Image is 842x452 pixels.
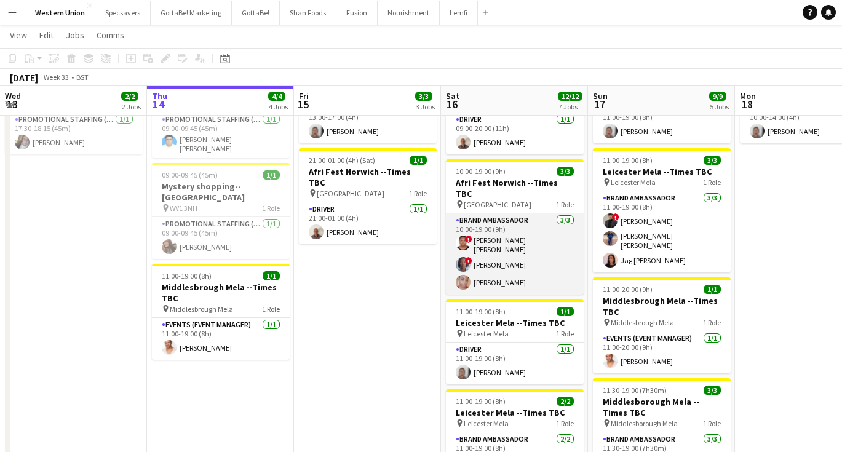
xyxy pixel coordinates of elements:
[446,213,584,295] app-card-role: Brand Ambassador3/310:00-19:00 (9h)![PERSON_NAME] [PERSON_NAME]![PERSON_NAME][PERSON_NAME]
[151,1,232,25] button: GottaBe! Marketing
[464,200,531,209] span: [GEOGRAPHIC_DATA]
[3,97,21,111] span: 13
[299,90,309,101] span: Fri
[703,419,721,428] span: 1 Role
[416,102,435,111] div: 3 Jobs
[593,396,731,418] h3: Middlesborough Mela --Times TBC
[703,178,721,187] span: 1 Role
[440,1,478,25] button: Lemfi
[593,277,731,373] app-job-card: 11:00-20:00 (9h)1/1Middlesbrough Mela --Times TBC Middlesbrough Mela1 RoleEvents (Event Manager)1...
[150,97,167,111] span: 14
[336,1,378,25] button: Fusion
[704,285,721,294] span: 1/1
[263,170,280,180] span: 1/1
[61,27,89,43] a: Jobs
[456,307,506,316] span: 11:00-19:00 (8h)
[612,213,619,221] span: !
[25,1,95,25] button: Western Union
[557,307,574,316] span: 1/1
[556,419,574,428] span: 1 Role
[446,343,584,384] app-card-role: Driver1/111:00-19:00 (8h)[PERSON_NAME]
[456,397,506,406] span: 11:00-19:00 (8h)
[593,166,731,177] h3: Leicester Mela --Times TBC
[378,1,440,25] button: Nourishment
[97,30,124,41] span: Comms
[593,90,608,101] span: Sun
[465,257,472,264] span: !
[299,202,437,244] app-card-role: Driver1/121:00-01:00 (4h)[PERSON_NAME]
[558,92,582,101] span: 12/12
[446,407,584,418] h3: Leicester Mela --Times TBC
[593,101,731,143] app-card-role: Driver1/111:00-19:00 (8h)[PERSON_NAME]
[299,101,437,143] app-card-role: Driver1/113:00-17:00 (4h)[PERSON_NAME]
[263,271,280,280] span: 1/1
[122,102,141,111] div: 2 Jobs
[5,27,32,43] a: View
[170,304,233,314] span: Middlesbrough Mela
[76,73,89,82] div: BST
[704,386,721,395] span: 3/3
[558,102,582,111] div: 7 Jobs
[152,113,290,158] app-card-role: Promotional Staffing (Mystery Shopper)1/109:00-09:45 (45m)[PERSON_NAME] [PERSON_NAME]
[709,92,726,101] span: 9/9
[152,163,290,259] app-job-card: 09:00-09:45 (45m)1/1Mystery shopping--[GEOGRAPHIC_DATA] WV1 3NH1 RolePromotional Staffing (Myster...
[593,148,731,272] app-job-card: 11:00-19:00 (8h)3/3Leicester Mela --Times TBC Leicester Mela1 RoleBrand Ambassador3/311:00-19:00 ...
[464,419,509,428] span: Leicester Mela
[269,102,288,111] div: 4 Jobs
[446,113,584,154] app-card-role: Driver1/109:00-20:00 (11h)[PERSON_NAME]
[10,30,27,41] span: View
[152,181,290,203] h3: Mystery shopping--[GEOGRAPHIC_DATA]
[280,1,336,25] button: Shan Foods
[232,1,280,25] button: GottaBe!
[740,90,756,101] span: Mon
[446,299,584,384] app-job-card: 11:00-19:00 (8h)1/1Leicester Mela --Times TBC Leicester Mela1 RoleDriver1/111:00-19:00 (8h)[PERSO...
[593,331,731,373] app-card-role: Events (Event Manager)1/111:00-20:00 (9h)[PERSON_NAME]
[299,148,437,244] app-job-card: 21:00-01:00 (4h) (Sat)1/1Afri Fest Norwich --Times TBC [GEOGRAPHIC_DATA]1 RoleDriver1/121:00-01:0...
[557,167,574,176] span: 3/3
[92,27,129,43] a: Comms
[456,167,506,176] span: 10:00-19:00 (9h)
[593,295,731,317] h3: Middlesbrough Mela --Times TBC
[5,90,21,101] span: Wed
[262,204,280,213] span: 1 Role
[152,217,290,259] app-card-role: Promotional Staffing (Mystery Shopper)1/109:00-09:45 (45m)[PERSON_NAME]
[710,102,729,111] div: 5 Jobs
[262,304,280,314] span: 1 Role
[410,156,427,165] span: 1/1
[591,97,608,111] span: 17
[10,71,38,84] div: [DATE]
[593,191,731,272] app-card-role: Brand Ambassador3/311:00-19:00 (8h)![PERSON_NAME][PERSON_NAME] [PERSON_NAME] [PERSON_NAME]Jag [PE...
[557,397,574,406] span: 2/2
[465,236,472,243] span: !
[152,90,167,101] span: Thu
[121,92,138,101] span: 2/2
[703,318,721,327] span: 1 Role
[611,318,674,327] span: Middlesbrough Mela
[5,113,143,154] app-card-role: Promotional Staffing (Mystery Shopper)1/117:30-18:15 (45m)[PERSON_NAME]
[152,318,290,360] app-card-role: Events (Event Manager)1/111:00-19:00 (8h)[PERSON_NAME]
[444,97,459,111] span: 16
[41,73,71,82] span: Week 33
[39,30,54,41] span: Edit
[268,92,285,101] span: 4/4
[409,189,427,198] span: 1 Role
[738,97,756,111] span: 18
[446,90,459,101] span: Sat
[415,92,432,101] span: 3/3
[446,159,584,295] app-job-card: 10:00-19:00 (9h)3/3Afri Fest Norwich --Times TBC [GEOGRAPHIC_DATA]1 RoleBrand Ambassador3/310:00-...
[603,386,667,395] span: 11:30-19:00 (7h30m)
[152,264,290,360] app-job-card: 11:00-19:00 (8h)1/1Middlesbrough Mela --Times TBC Middlesbrough Mela1 RoleEvents (Event Manager)1...
[446,177,584,199] h3: Afri Fest Norwich --Times TBC
[446,317,584,328] h3: Leicester Mela --Times TBC
[162,271,212,280] span: 11:00-19:00 (8h)
[162,170,218,180] span: 09:00-09:45 (45m)
[297,97,309,111] span: 15
[611,419,678,428] span: Middlesborough Mela
[299,166,437,188] h3: Afri Fest Norwich --Times TBC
